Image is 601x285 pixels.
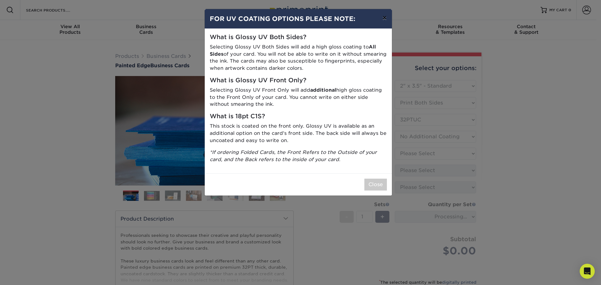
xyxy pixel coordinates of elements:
[210,44,376,57] strong: All Sides
[210,113,387,120] h5: What is 18pt C1S?
[364,179,387,191] button: Close
[310,87,336,93] strong: additional
[377,9,392,27] button: ×
[210,77,387,84] h5: What is Glossy UV Front Only?
[210,123,387,144] p: This stock is coated on the front only. Glossy UV is available as an additional option on the car...
[210,87,387,108] p: Selecting Glossy UV Front Only will add high gloss coating to the Front Only of your card. You ca...
[210,34,387,41] h5: What is Glossy UV Both Sides?
[210,14,387,23] h4: FOR UV COATING OPTIONS PLEASE NOTE:
[580,264,595,279] div: Open Intercom Messenger
[210,149,377,162] i: *If ordering Folded Cards, the Front Refers to the Outside of your card, and the Back refers to t...
[210,43,387,72] p: Selecting Glossy UV Both Sides will add a high gloss coating to of your card. You will not be abl...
